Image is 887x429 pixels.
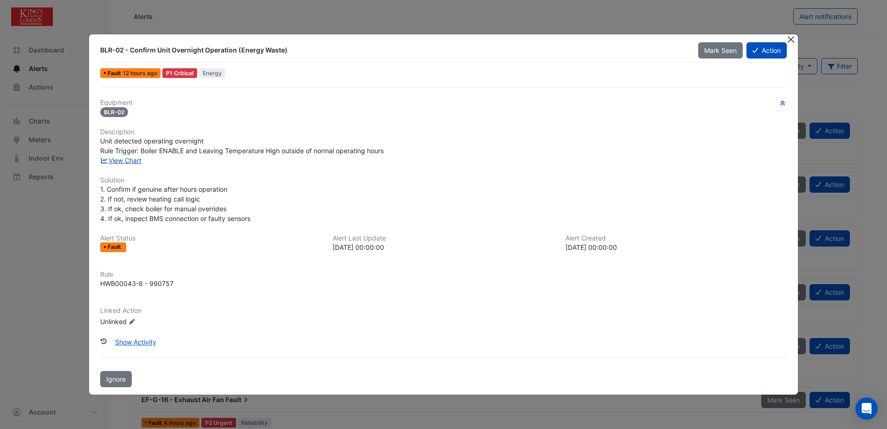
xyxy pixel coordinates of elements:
h6: Alert Created [566,234,787,242]
fa-icon: Edit Linked Action [129,318,135,325]
div: BLR-02 - Confirm Unit Overnight Operation (Energy Waste) [100,45,687,55]
h6: Rule [100,271,787,279]
span: BLR-02 [100,107,128,117]
span: Tue 16-Sep-2025 00:00 BST [123,70,157,77]
h6: Description [100,128,787,136]
h6: Alert Status [100,234,321,242]
span: Mark Seen [704,46,737,54]
h6: Linked Action [100,307,787,315]
span: Ignore [106,375,126,383]
div: P1 Critical [162,68,197,78]
h6: Alert Last Update [333,234,554,242]
span: Fault [108,244,123,250]
span: 1. Confirm if genuine after hours operation 2. If not, review heating call logic 3. If ok, check ... [100,185,251,222]
button: Close [786,34,796,44]
span: Fault [108,71,123,76]
button: Action [746,42,787,58]
h6: Solution [100,176,787,184]
button: Show Activity [109,334,162,350]
div: Unlinked [100,316,212,326]
span: Unit detected operating overnight Rule Trigger: Boiler ENABLE and Leaving Temperature High outsid... [100,137,384,155]
div: [DATE] 00:00:00 [566,242,787,252]
button: Mark Seen [698,42,743,58]
h6: Equipment [100,99,787,107]
div: Open Intercom Messenger [855,397,878,420]
button: Ignore [100,371,132,387]
span: Energy [199,68,225,78]
div: HWB00043-8 - 990757 [100,279,174,288]
div: [DATE] 00:00:00 [333,242,554,252]
a: View Chart [100,156,141,164]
